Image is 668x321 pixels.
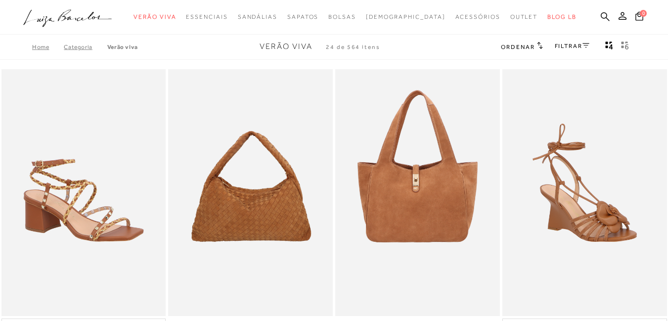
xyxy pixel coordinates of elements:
[328,13,356,20] span: Bolsas
[326,44,380,50] span: 24 de 564 itens
[32,44,64,50] a: Home
[336,71,499,315] img: BOLSA MÉDIA EM CAMURÇA CARAMELO COM FECHO DOURADO
[238,13,277,20] span: Sandálias
[366,13,445,20] span: [DEMOGRAPHIC_DATA]
[186,13,227,20] span: Essenciais
[547,13,576,20] span: BLOG LB
[455,8,500,26] a: noSubCategoriesText
[547,8,576,26] a: BLOG LB
[501,44,534,50] span: Ordenar
[503,71,666,315] a: SANDÁLIA ANABELA EM COURO CARAMELO AMARRAÇÃO E APLICAÇÃO FLORAL SANDÁLIA ANABELA EM COURO CARAMEL...
[2,71,165,315] img: SANDÁLIA EM COURO CARAMELO COM SALTO MÉDIO E TIRAS TRANÇADAS TRICOLOR
[238,8,277,26] a: noSubCategoriesText
[134,13,176,20] span: Verão Viva
[455,13,500,20] span: Acessórios
[510,13,538,20] span: Outlet
[602,41,616,53] button: Mostrar 4 produtos por linha
[134,8,176,26] a: noSubCategoriesText
[555,43,589,49] a: FILTRAR
[336,71,499,315] a: BOLSA MÉDIA EM CAMURÇA CARAMELO COM FECHO DOURADO BOLSA MÉDIA EM CAMURÇA CARAMELO COM FECHO DOURADO
[287,8,318,26] a: noSubCategoriesText
[169,71,332,315] img: BOLSA HOBO EM CAMURÇA TRESSÊ CARAMELO GRANDE
[169,71,332,315] a: BOLSA HOBO EM CAMURÇA TRESSÊ CARAMELO GRANDE BOLSA HOBO EM CAMURÇA TRESSÊ CARAMELO GRANDE
[64,44,107,50] a: Categoria
[640,10,647,17] span: 0
[510,8,538,26] a: noSubCategoriesText
[632,11,646,24] button: 0
[107,44,138,50] a: Verão Viva
[328,8,356,26] a: noSubCategoriesText
[2,71,165,315] a: SANDÁLIA EM COURO CARAMELO COM SALTO MÉDIO E TIRAS TRANÇADAS TRICOLOR SANDÁLIA EM COURO CARAMELO ...
[618,41,632,53] button: gridText6Desc
[503,71,666,315] img: SANDÁLIA ANABELA EM COURO CARAMELO AMARRAÇÃO E APLICAÇÃO FLORAL
[186,8,227,26] a: noSubCategoriesText
[260,42,312,51] span: Verão Viva
[366,8,445,26] a: noSubCategoriesText
[287,13,318,20] span: Sapatos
